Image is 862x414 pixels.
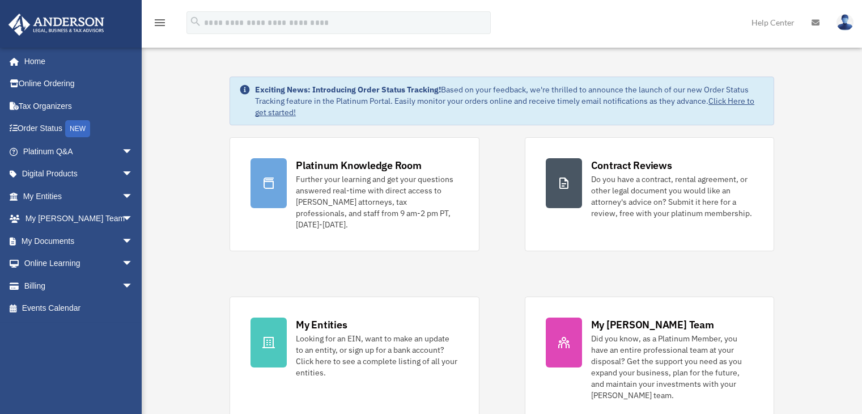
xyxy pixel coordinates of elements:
div: Platinum Knowledge Room [296,158,422,172]
a: Digital Productsarrow_drop_down [8,163,150,185]
a: My [PERSON_NAME] Teamarrow_drop_down [8,208,150,230]
div: Do you have a contract, rental agreement, or other legal document you would like an attorney's ad... [591,174,753,219]
a: My Entitiesarrow_drop_down [8,185,150,208]
span: arrow_drop_down [122,208,145,231]
div: Looking for an EIN, want to make an update to an entity, or sign up for a bank account? Click her... [296,333,458,378]
div: Did you know, as a Platinum Member, you have an entire professional team at your disposal? Get th... [591,333,753,401]
span: arrow_drop_down [122,274,145,298]
a: Billingarrow_drop_down [8,274,150,297]
span: arrow_drop_down [122,163,145,186]
span: arrow_drop_down [122,140,145,163]
a: Online Ordering [8,73,150,95]
div: Contract Reviews [591,158,672,172]
i: search [189,15,202,28]
a: Contract Reviews Do you have a contract, rental agreement, or other legal document you would like... [525,137,774,251]
i: menu [153,16,167,29]
a: Online Learningarrow_drop_down [8,252,150,275]
span: arrow_drop_down [122,252,145,276]
div: Based on your feedback, we're thrilled to announce the launch of our new Order Status Tracking fe... [255,84,765,118]
a: Click Here to get started! [255,96,754,117]
a: Events Calendar [8,297,150,320]
img: Anderson Advisors Platinum Portal [5,14,108,36]
a: Order StatusNEW [8,117,150,141]
div: Further your learning and get your questions answered real-time with direct access to [PERSON_NAM... [296,174,458,230]
span: arrow_drop_down [122,185,145,208]
a: menu [153,20,167,29]
div: NEW [65,120,90,137]
a: Tax Organizers [8,95,150,117]
div: My [PERSON_NAME] Team [591,318,714,332]
a: My Documentsarrow_drop_down [8,230,150,252]
a: Home [8,50,145,73]
a: Platinum Q&Aarrow_drop_down [8,140,150,163]
div: My Entities [296,318,347,332]
img: User Pic [836,14,853,31]
a: Platinum Knowledge Room Further your learning and get your questions answered real-time with dire... [230,137,479,251]
strong: Exciting News: Introducing Order Status Tracking! [255,85,441,95]
span: arrow_drop_down [122,230,145,253]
